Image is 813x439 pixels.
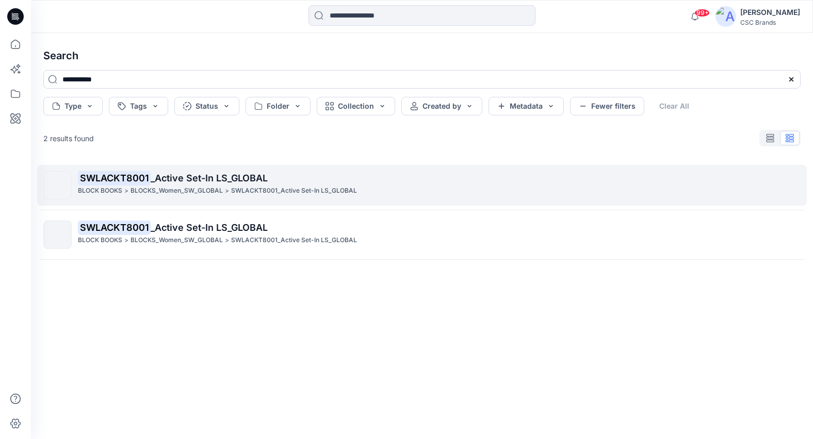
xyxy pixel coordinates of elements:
[124,235,128,246] p: >
[231,185,357,196] p: SWLACKT8001_Active Set-In LS_GLOBAL
[78,220,151,234] mark: SWLACKT8001
[401,97,482,115] button: Created by
[151,173,268,183] span: _Active Set-In LS_GLOBAL
[124,185,128,196] p: >
[225,235,229,246] p: >
[246,97,311,115] button: Folder
[225,185,229,196] p: >
[151,222,268,233] span: _Active Set-In LS_GLOBAL
[78,235,122,246] p: BLOCK BOOKS
[317,97,395,115] button: Collection
[570,97,644,115] button: Fewer filters
[43,97,103,115] button: Type
[716,6,736,27] img: avatar
[35,41,809,70] h4: Search
[37,214,807,255] a: SWLACKT8001_Active Set-In LS_GLOBALBLOCK BOOKS>BLOCKS_Women_SW_GLOBAL>SWLACKT8001_Active Set-In L...
[231,235,357,246] p: SWLACKT8001_Active Set-In LS_GLOBAL
[37,165,807,206] a: SWLACKT8001_Active Set-In LS_GLOBALBLOCK BOOKS>BLOCKS_Women_SW_GLOBAL>SWLACKT8001_Active Set-In L...
[78,185,122,196] p: BLOCK BOOKS
[489,97,564,115] button: Metadata
[78,171,151,185] mark: SWLACKT8001
[694,9,710,17] span: 99+
[131,185,223,196] p: BLOCKS_Women_SW_GLOBAL
[131,235,223,246] p: BLOCKS_Women_SW_GLOBAL
[740,19,800,26] div: CSC Brands
[43,133,94,144] p: 2 results found
[109,97,168,115] button: Tags
[740,6,800,19] div: [PERSON_NAME]
[174,97,239,115] button: Status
